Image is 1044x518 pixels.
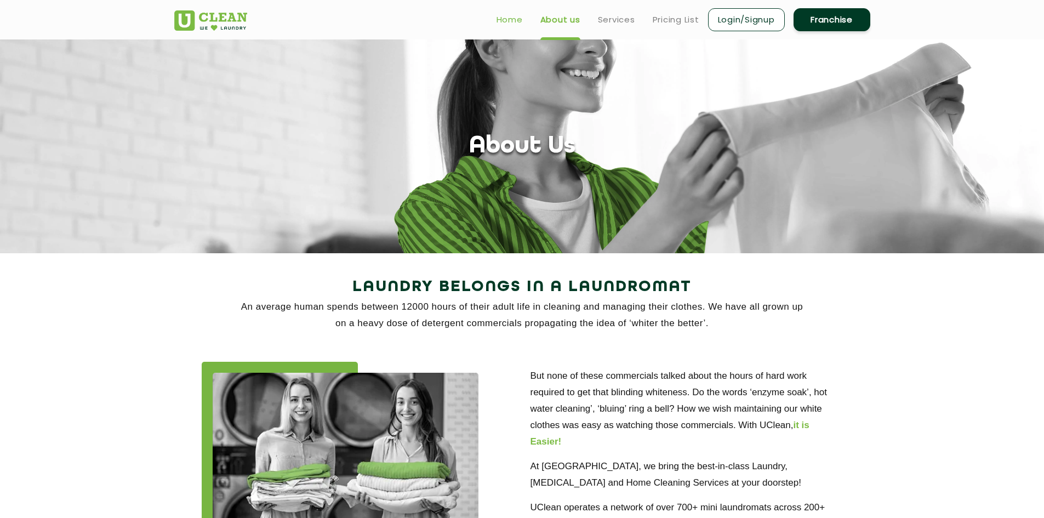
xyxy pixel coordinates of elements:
[530,368,843,450] p: But none of these commercials talked about the hours of hard work required to get that blinding w...
[174,10,247,31] img: UClean Laundry and Dry Cleaning
[469,133,575,161] h1: About Us
[530,458,843,491] p: At [GEOGRAPHIC_DATA], we bring the best-in-class Laundry, [MEDICAL_DATA] and Home Cleaning Servic...
[653,13,699,26] a: Pricing List
[598,13,635,26] a: Services
[540,13,580,26] a: About us
[174,299,870,332] p: An average human spends between 12000 hours of their adult life in cleaning and managing their cl...
[497,13,523,26] a: Home
[794,8,870,31] a: Franchise
[174,274,870,300] h2: Laundry Belongs in a Laundromat
[708,8,785,31] a: Login/Signup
